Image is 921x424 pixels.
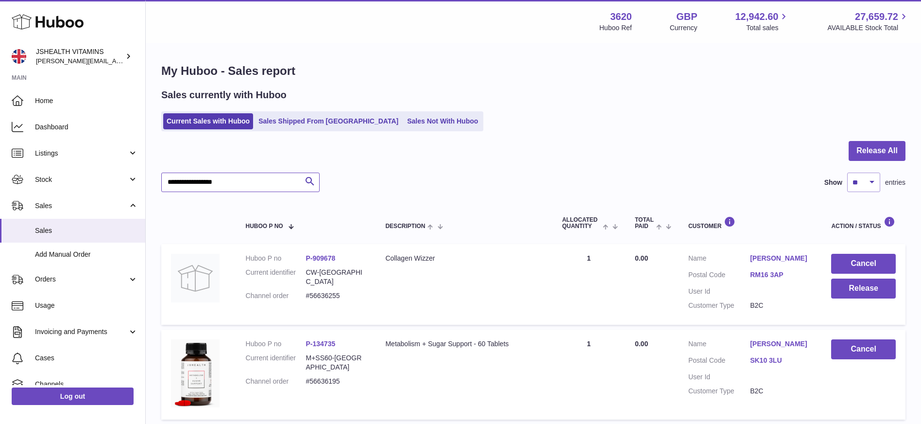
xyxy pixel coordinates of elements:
a: P-134735 [306,340,335,348]
span: 0.00 [635,340,648,348]
dt: Current identifier [246,353,306,372]
span: Stock [35,175,128,184]
span: Description [385,223,425,230]
span: Channels [35,380,138,389]
td: 1 [552,244,625,325]
dt: Name [688,254,750,265]
span: Orders [35,275,128,284]
span: 0.00 [635,254,648,262]
strong: GBP [676,10,697,23]
dd: B2C [750,387,812,396]
dt: Customer Type [688,301,750,310]
img: francesca@jshealthvitamins.com [12,49,26,64]
a: RM16 3AP [750,270,812,280]
span: [PERSON_NAME][EMAIL_ADDRESS][DOMAIN_NAME] [36,57,195,65]
span: 12,942.60 [735,10,778,23]
div: Collagen Wizzer [385,254,543,263]
span: Home [35,96,138,106]
span: entries [885,178,905,187]
dt: Name [688,339,750,351]
strong: 3620 [610,10,632,23]
a: Log out [12,388,134,405]
dd: CW-[GEOGRAPHIC_DATA] [306,268,366,286]
a: SK10 3LU [750,356,812,365]
span: Huboo P no [246,223,283,230]
button: Release All [849,141,905,161]
span: Sales [35,226,138,235]
h2: Sales currently with Huboo [161,88,287,102]
dt: Huboo P no [246,254,306,263]
span: ALLOCATED Quantity [562,217,600,230]
div: Action / Status [831,216,896,230]
td: 1 [552,330,625,420]
a: Sales Shipped From [GEOGRAPHIC_DATA] [255,113,402,129]
span: Total sales [746,23,789,33]
a: Current Sales with Huboo [163,113,253,129]
button: Cancel [831,339,896,359]
span: 27,659.72 [855,10,898,23]
dt: Postal Code [688,270,750,282]
span: Dashboard [35,123,138,132]
dt: Postal Code [688,356,750,368]
span: AVAILABLE Stock Total [827,23,909,33]
h1: My Huboo - Sales report [161,63,905,79]
span: Cases [35,353,138,363]
button: Cancel [831,254,896,274]
dt: Huboo P no [246,339,306,349]
a: 12,942.60 Total sales [735,10,789,33]
a: 27,659.72 AVAILABLE Stock Total [827,10,909,33]
dt: Current identifier [246,268,306,286]
span: Invoicing and Payments [35,327,128,336]
div: Metabolism + Sugar Support - 60 Tablets [385,339,543,349]
dt: User Id [688,287,750,296]
a: P-909678 [306,254,335,262]
div: Huboo Ref [599,23,632,33]
dt: Channel order [246,377,306,386]
dd: B2C [750,301,812,310]
span: Listings [35,149,128,158]
span: Add Manual Order [35,250,138,259]
a: Sales Not With Huboo [404,113,481,129]
dd: #56636255 [306,291,366,300]
span: Total paid [635,217,654,230]
div: Customer [688,216,812,230]
label: Show [824,178,842,187]
div: Currency [670,23,698,33]
dt: User Id [688,372,750,382]
dd: #56636195 [306,377,366,386]
dd: M+SS60-[GEOGRAPHIC_DATA] [306,353,366,372]
dt: Customer Type [688,387,750,396]
a: [PERSON_NAME] [750,339,812,349]
dt: Channel order [246,291,306,300]
a: [PERSON_NAME] [750,254,812,263]
button: Release [831,279,896,299]
span: Sales [35,201,128,211]
img: 36201675075222.png [171,339,220,407]
img: no-photo.jpg [171,254,220,302]
div: JSHEALTH VITAMINS [36,47,123,66]
span: Usage [35,301,138,310]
